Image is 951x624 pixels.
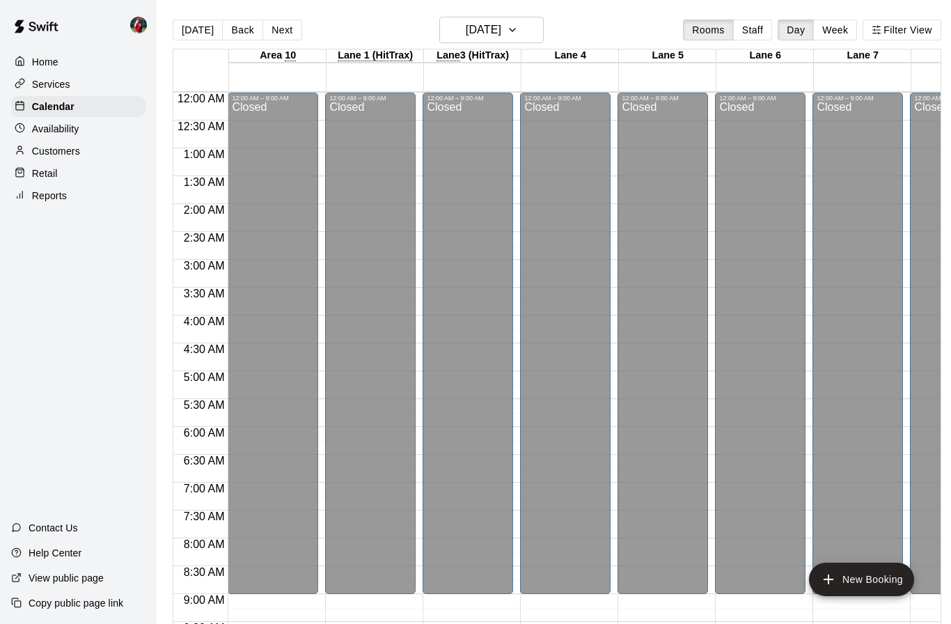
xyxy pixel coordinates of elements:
[180,566,228,578] span: 8:30 AM
[180,538,228,550] span: 8:00 AM
[180,232,228,244] span: 2:30 AM
[329,102,411,599] div: Closed
[423,93,513,594] div: 12:00 AM – 9:00 AM: Closed
[719,95,801,102] div: 12:00 AM – 9:00 AM
[812,93,903,594] div: 12:00 AM – 9:00 AM: Closed
[32,55,58,69] p: Home
[329,95,411,102] div: 12:00 AM – 9:00 AM
[618,93,708,594] div: 12:00 AM – 9:00 AM: Closed
[32,144,80,158] p: Customers
[11,52,146,72] a: Home
[130,17,147,33] img: Kyle Bunn
[863,19,941,40] button: Filter View
[622,95,704,102] div: 12:00 AM – 9:00 AM
[683,19,733,40] button: Rooms
[11,74,146,95] a: Services
[521,49,619,63] div: Lane 4
[715,93,805,594] div: 12:00 AM – 9:00 AM: Closed
[778,19,814,40] button: Day
[180,371,228,383] span: 5:00 AM
[180,594,228,606] span: 9:00 AM
[817,102,899,599] div: Closed
[180,288,228,299] span: 3:30 AM
[439,17,544,43] button: [DATE]
[180,260,228,272] span: 3:00 AM
[180,427,228,439] span: 6:00 AM
[229,49,327,63] div: Area
[32,122,79,136] p: Availability
[11,141,146,162] a: Customers
[32,166,58,180] p: Retail
[813,19,857,40] button: Week
[427,95,509,102] div: 12:00 AM – 9:00 AM
[29,571,104,585] p: View public page
[232,95,314,102] div: 12:00 AM – 9:00 AM
[814,49,911,63] div: Lane 7
[29,546,81,560] p: Help Center
[466,20,501,40] h6: [DATE]
[180,176,228,188] span: 1:30 AM
[427,102,509,599] div: Closed
[180,399,228,411] span: 5:30 AM
[180,148,228,160] span: 1:00 AM
[180,483,228,494] span: 7:00 AM
[809,563,914,596] button: add
[180,510,228,522] span: 7:30 AM
[174,93,228,104] span: 12:00 AM
[32,100,74,114] p: Calendar
[32,189,67,203] p: Reports
[11,185,146,206] a: Reports
[817,95,899,102] div: 12:00 AM – 9:00 AM
[262,19,301,40] button: Next
[173,19,223,40] button: [DATE]
[11,163,146,184] a: Retail
[524,102,606,599] div: Closed
[524,95,606,102] div: 12:00 AM – 9:00 AM
[719,102,801,599] div: Closed
[127,11,157,39] div: Kyle Bunn
[174,120,228,132] span: 12:30 AM
[29,596,123,610] p: Copy public page link
[232,102,314,599] div: Closed
[622,102,704,599] div: Closed
[228,93,318,594] div: 12:00 AM – 9:00 AM: Closed
[180,343,228,355] span: 4:30 AM
[29,521,78,535] p: Contact Us
[180,315,228,327] span: 4:00 AM
[424,49,521,63] div: 3 (HitTrax)
[222,19,263,40] button: Back
[619,49,716,63] div: Lane 5
[180,455,228,467] span: 6:30 AM
[180,204,228,216] span: 2:00 AM
[520,93,611,594] div: 12:00 AM – 9:00 AM: Closed
[325,93,416,594] div: 12:00 AM – 9:00 AM: Closed
[32,77,70,91] p: Services
[11,96,146,117] a: Calendar
[11,118,146,139] a: Availability
[716,49,814,63] div: Lane 6
[733,19,773,40] button: Staff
